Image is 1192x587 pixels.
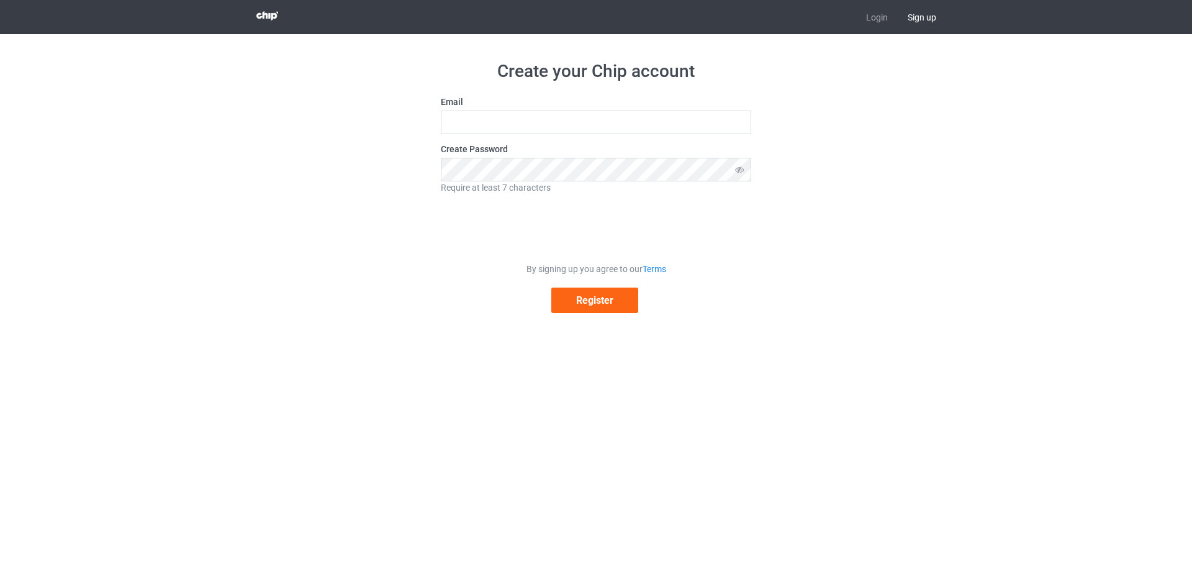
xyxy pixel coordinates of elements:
[551,288,638,313] button: Register
[441,143,751,155] label: Create Password
[441,60,751,83] h1: Create your Chip account
[441,181,751,194] div: Require at least 7 characters
[441,96,751,108] label: Email
[256,11,278,20] img: 3d383065fc803cdd16c62507c020ddf8.png
[441,263,751,275] div: By signing up you agree to our
[502,202,690,251] iframe: reCAPTCHA
[643,264,666,274] a: Terms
